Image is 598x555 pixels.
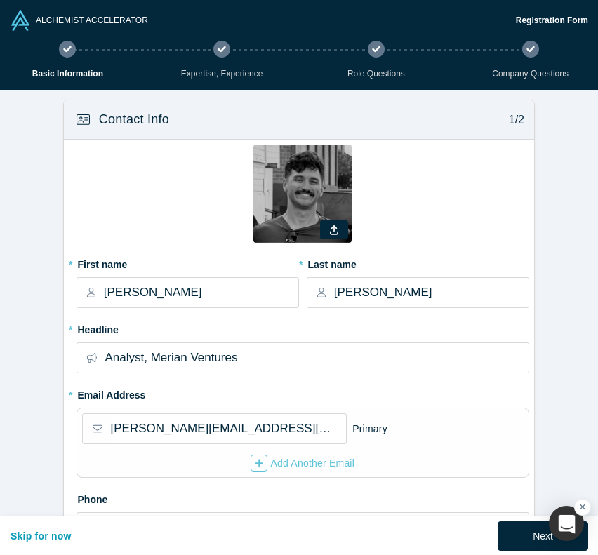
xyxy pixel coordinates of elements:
input: Partner, CEO [105,343,529,373]
p: Company Questions [492,67,569,80]
h3: Contact Info [99,110,169,129]
p: Expertise, Experience [181,67,263,80]
p: Basic Information [32,67,103,80]
img: Alchemist Accelerator Logomark [10,10,31,31]
p: Role Questions [347,67,405,80]
button: Next [498,521,588,551]
img: Profile user default [253,145,352,243]
strong: Registration Form [516,15,588,25]
p: 1/2 [501,112,524,128]
button: Add Another Email [250,454,355,472]
div: Add Another Email [251,455,354,472]
label: Headline [77,318,530,337]
label: Last name [307,253,530,272]
label: Phone [77,488,530,507]
div: Primary [352,417,388,441]
label: First name [77,253,300,272]
p: ALCHEMIST ACCELERATOR [36,14,148,27]
label: Email Address [77,383,146,403]
button: Skip for now [10,521,72,551]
